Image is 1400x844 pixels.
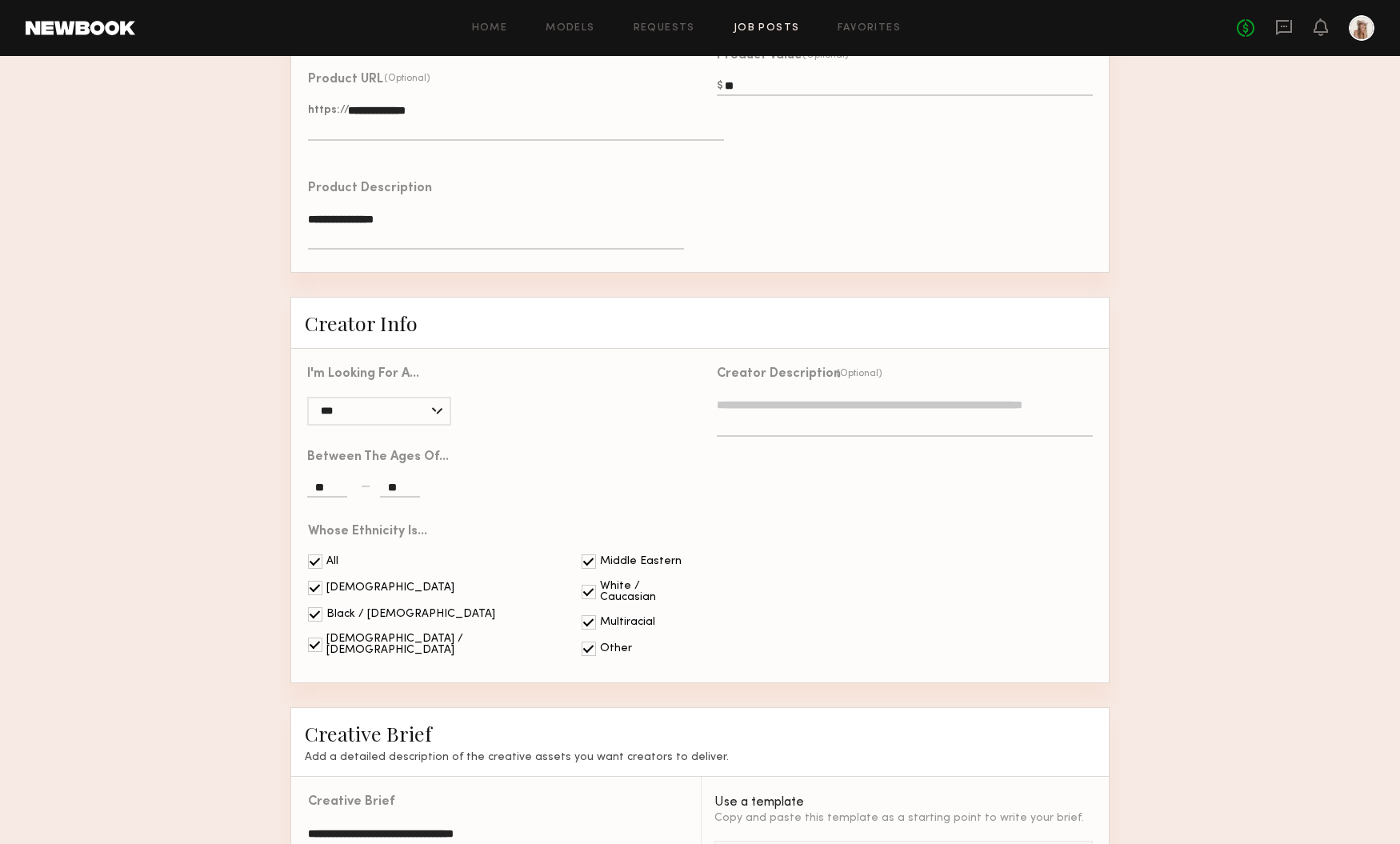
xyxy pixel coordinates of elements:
[326,582,454,594] div: [DEMOGRAPHIC_DATA]
[308,74,383,86] div: Product URL
[308,182,432,195] div: Product Description
[305,720,432,746] span: Creative Brief
[307,451,449,464] div: Between the ages of...
[305,750,1095,764] h3: Add a detailed description of the creative assets you want creators to deliver.
[472,23,508,34] a: Home
[305,310,418,336] span: Creator Info
[836,368,882,379] div: (Optional)
[714,811,1093,825] div: Copy and paste this template as a starting point to write your brief.
[326,556,338,567] div: All
[717,368,841,381] div: Creator Description
[838,23,901,34] a: Favorites
[714,796,1093,809] div: Use a template
[384,73,430,84] div: (Optional)
[634,23,695,34] a: Requests
[600,556,682,567] div: Middle Eastern
[600,617,655,628] div: Multiracial
[326,609,495,620] div: Black / [DEMOGRAPHIC_DATA]
[326,634,572,656] div: [DEMOGRAPHIC_DATA] / [DEMOGRAPHIC_DATA]
[600,581,698,603] div: White / Caucasian
[307,368,419,381] div: I'm looking for a...
[308,526,427,538] div: Whose ethnicity is...
[546,23,594,34] a: Models
[308,796,394,809] div: Creative Brief
[600,643,632,654] div: Other
[734,23,800,34] a: Job Posts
